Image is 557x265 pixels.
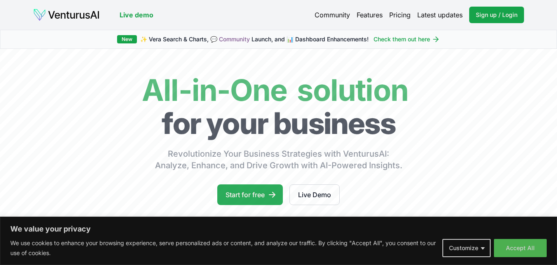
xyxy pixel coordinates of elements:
[476,11,517,19] span: Sign up / Login
[219,36,250,43] a: Community
[374,35,440,43] a: Check them out here
[10,238,436,258] p: We use cookies to enhance your browsing experience, serve personalized ads or content, and analyz...
[217,184,283,205] a: Start for free
[289,184,340,205] a: Live Demo
[117,35,137,43] div: New
[494,239,547,257] button: Accept All
[315,10,350,20] a: Community
[357,10,383,20] a: Features
[120,10,153,20] a: Live demo
[10,224,547,234] p: We value your privacy
[33,8,100,21] img: logo
[140,35,369,43] span: ✨ Vera Search & Charts, 💬 Launch, and 📊 Dashboard Enhancements!
[417,10,463,20] a: Latest updates
[469,7,524,23] a: Sign up / Login
[389,10,411,20] a: Pricing
[442,239,491,257] button: Customize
